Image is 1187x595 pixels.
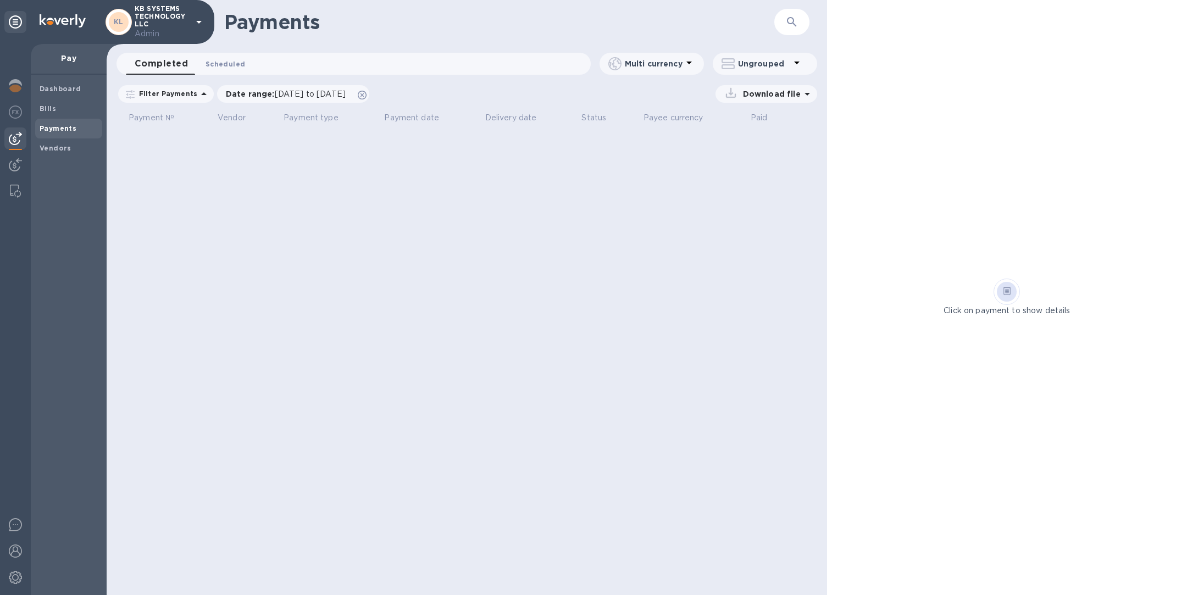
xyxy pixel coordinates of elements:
[625,58,683,69] p: Multi currency
[135,56,188,71] span: Completed
[40,53,98,64] p: Pay
[485,112,551,124] span: Delivery date
[129,112,188,124] span: Payment №
[206,58,245,70] span: Scheduled
[4,11,26,33] div: Unpin categories
[218,112,260,124] span: Vendor
[284,112,353,124] span: Payment type
[644,112,703,124] p: Payee currency
[384,112,439,124] p: Payment date
[40,144,71,152] b: Vendors
[114,18,124,26] b: KL
[40,124,76,132] b: Payments
[751,112,782,124] span: Paid
[217,85,369,103] div: Date range:[DATE] to [DATE]
[485,112,537,124] p: Delivery date
[224,10,692,34] h1: Payments
[129,112,174,124] p: Payment №
[9,105,22,119] img: Foreign exchange
[135,28,190,40] p: Admin
[40,85,81,93] b: Dashboard
[135,5,190,40] p: KB SYSTEMS TECHNOLOGY LLC
[284,112,339,124] p: Payment type
[218,112,246,124] p: Vendor
[751,112,768,124] p: Paid
[226,88,351,99] p: Date range :
[40,14,86,27] img: Logo
[384,112,453,124] span: Payment date
[581,112,620,124] span: Status
[275,90,346,98] span: [DATE] to [DATE]
[581,112,606,124] p: Status
[135,89,197,98] p: Filter Payments
[739,88,801,99] p: Download file
[944,305,1070,316] p: Click on payment to show details
[644,112,718,124] span: Payee currency
[738,58,790,69] p: Ungrouped
[40,104,56,113] b: Bills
